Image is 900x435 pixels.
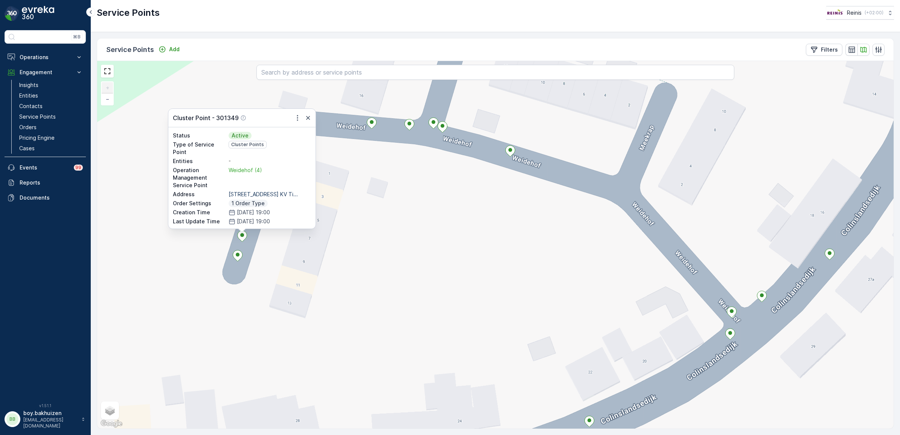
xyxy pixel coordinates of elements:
img: logo [5,6,20,21]
button: Add [156,45,183,54]
p: Service Points [97,7,160,19]
p: 99 [75,165,81,171]
p: Events [20,164,69,171]
a: Layers [102,402,118,419]
a: Weidehof (4) [229,166,311,174]
p: ⌘B [73,34,81,40]
p: Documents [20,194,83,201]
p: 1 Order Type [231,200,265,207]
p: [STREET_ADDRESS] KV Ti... [229,191,311,198]
a: Entities [16,90,86,101]
p: Contacts [19,102,43,110]
button: BBboy.bakhuizen[EMAIL_ADDRESS][DOMAIN_NAME] [5,409,86,429]
p: Last Update Time [173,218,227,225]
img: Google [99,419,124,429]
a: Pricing Engine [16,133,86,143]
p: Operations [20,53,71,61]
a: Orders [16,122,86,133]
span: v 1.51.1 [5,403,86,408]
span: − [106,96,110,102]
p: Engagement [20,69,71,76]
p: Cluster Point - 301349 [173,113,239,122]
p: Add [169,46,180,53]
a: Service Points [16,111,86,122]
p: Order Settings [173,200,227,207]
button: Filters [806,44,842,56]
p: Filters [821,46,838,53]
p: Orders [19,124,37,131]
a: Reports [5,175,86,190]
a: Events99 [5,160,86,175]
p: [DATE] 19:00 [237,218,270,225]
button: Reinis(+02:00) [826,6,894,20]
a: Cases [16,143,86,154]
p: [EMAIL_ADDRESS][DOMAIN_NAME] [23,417,78,429]
div: - [229,157,311,165]
a: Zoom Out [102,93,113,105]
p: Creation Time [173,209,227,216]
p: Operation Management Service Point [173,166,227,189]
p: Entities [173,157,227,165]
a: Insights [16,80,86,90]
div: BB [6,413,18,425]
p: ( +02:00 ) [865,10,883,16]
img: logo_dark-DEwI_e13.png [22,6,54,21]
input: Search by address or service points [256,65,734,80]
a: Documents [5,190,86,205]
button: Operations [5,50,86,65]
p: Pricing Engine [19,134,55,142]
p: Insights [19,81,38,89]
a: View Fullscreen [102,66,113,77]
p: Address [173,191,227,198]
p: Status [173,132,227,139]
a: Zoom In [102,82,113,93]
p: Reports [20,179,83,186]
p: Type of Service Point [173,141,227,156]
p: [DATE] 19:00 [237,209,270,216]
p: Entities [19,92,38,99]
a: Contacts [16,101,86,111]
p: Service Points [19,113,56,121]
p: Reinis [847,9,862,17]
img: Reinis-Logo-Vrijstaand_Tekengebied-1-copy2_aBO4n7j.png [826,9,844,17]
span: Cluster Points [231,142,264,148]
p: Active [231,132,249,139]
p: boy.bakhuizen [23,409,78,417]
span: + [106,84,109,91]
p: Cases [19,145,35,152]
a: Open this area in Google Maps (opens a new window) [99,419,124,429]
button: Engagement [5,65,86,80]
p: Service Points [106,44,154,55]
